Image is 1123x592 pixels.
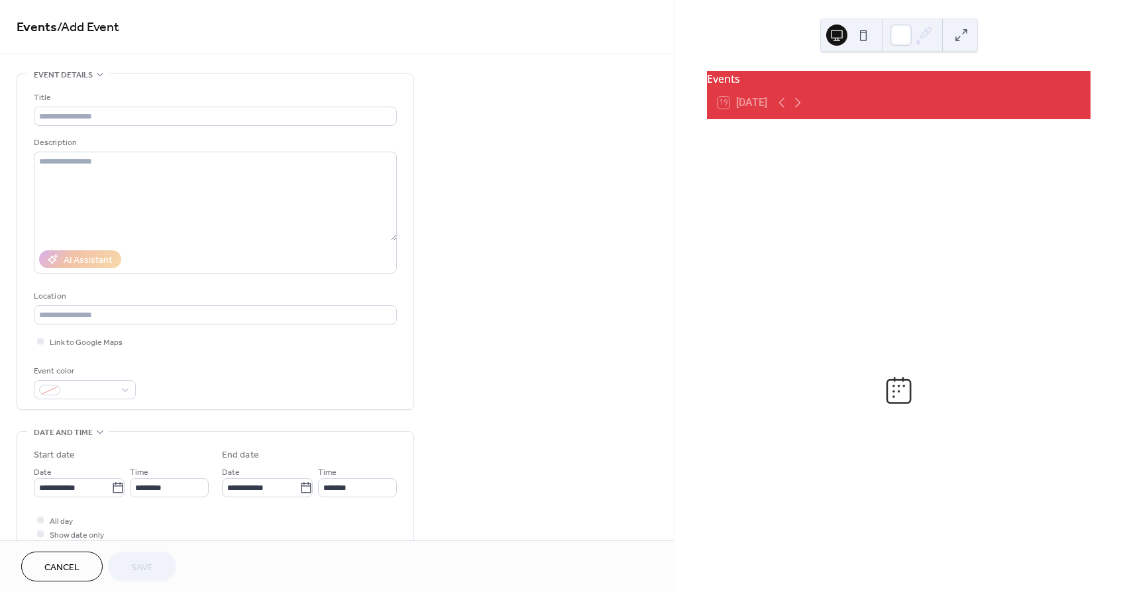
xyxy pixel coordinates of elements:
span: Event details [34,68,93,82]
span: Time [318,466,337,479]
button: Cancel [21,552,103,581]
div: Events [707,71,1091,87]
span: / Add Event [57,15,119,40]
div: End date [222,448,259,462]
div: Title [34,91,394,105]
span: Date [222,466,240,479]
span: Cancel [44,561,80,575]
span: Date and time [34,426,93,440]
div: Location [34,289,394,303]
span: Show date only [50,528,104,542]
span: All day [50,515,73,528]
div: Event color [34,364,133,378]
span: Time [130,466,148,479]
a: Events [17,15,57,40]
span: Link to Google Maps [50,336,123,350]
div: Description [34,136,394,150]
span: Date [34,466,52,479]
div: Start date [34,448,75,462]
